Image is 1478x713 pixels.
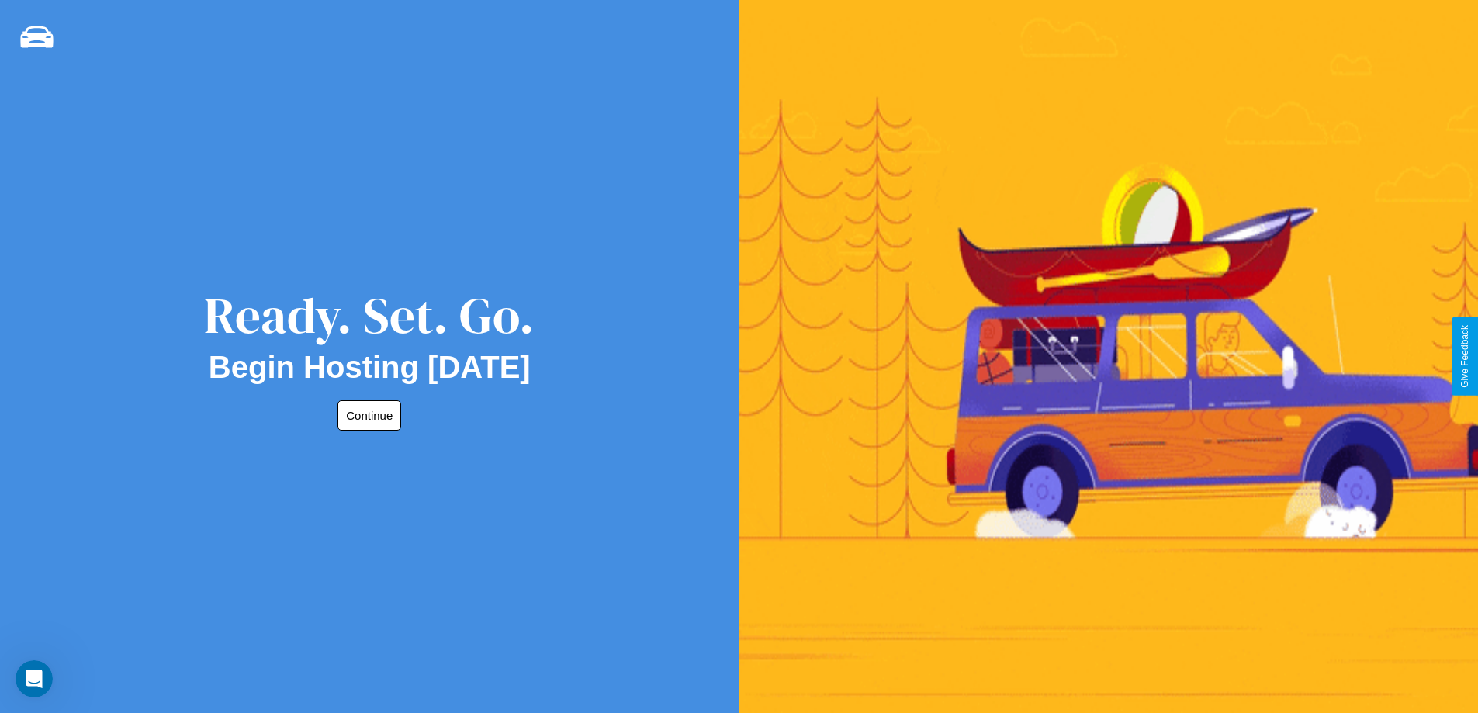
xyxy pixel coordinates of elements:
div: Give Feedback [1459,325,1470,388]
iframe: Intercom live chat [16,660,53,697]
div: Ready. Set. Go. [204,281,535,350]
h2: Begin Hosting [DATE] [209,350,531,385]
button: Continue [337,400,401,431]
